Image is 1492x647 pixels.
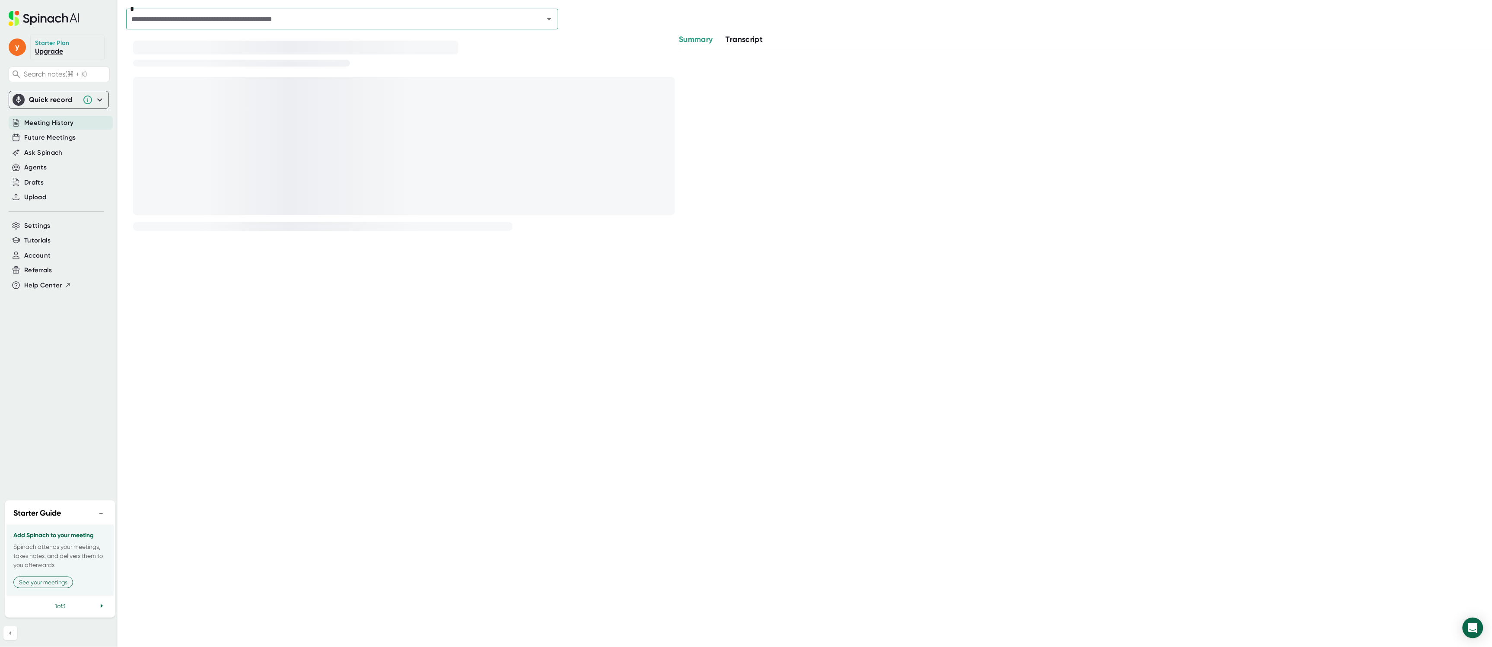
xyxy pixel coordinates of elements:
[24,221,51,231] button: Settings
[679,35,713,44] span: Summary
[24,280,71,290] button: Help Center
[726,34,763,45] button: Transcript
[9,38,26,56] span: y
[24,236,51,245] button: Tutorials
[1463,618,1483,638] div: Open Intercom Messenger
[29,96,78,104] div: Quick record
[55,602,65,609] span: 1 of 3
[95,507,107,520] button: −
[24,70,107,78] span: Search notes (⌘ + K)
[13,532,107,539] h3: Add Spinach to your meeting
[24,118,73,128] button: Meeting History
[35,47,63,55] a: Upgrade
[24,148,63,158] button: Ask Spinach
[24,265,52,275] button: Referrals
[24,192,46,202] button: Upload
[13,577,73,588] button: See your meetings
[24,133,76,143] button: Future Meetings
[24,251,51,261] button: Account
[679,34,713,45] button: Summary
[13,91,105,108] div: Quick record
[24,178,44,188] button: Drafts
[543,13,555,25] button: Open
[35,39,70,47] div: Starter Plan
[726,35,763,44] span: Transcript
[24,280,62,290] span: Help Center
[13,507,61,519] h2: Starter Guide
[13,542,107,570] p: Spinach attends your meetings, takes notes, and delivers them to you afterwards
[24,163,47,172] button: Agents
[3,626,17,640] button: Collapse sidebar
